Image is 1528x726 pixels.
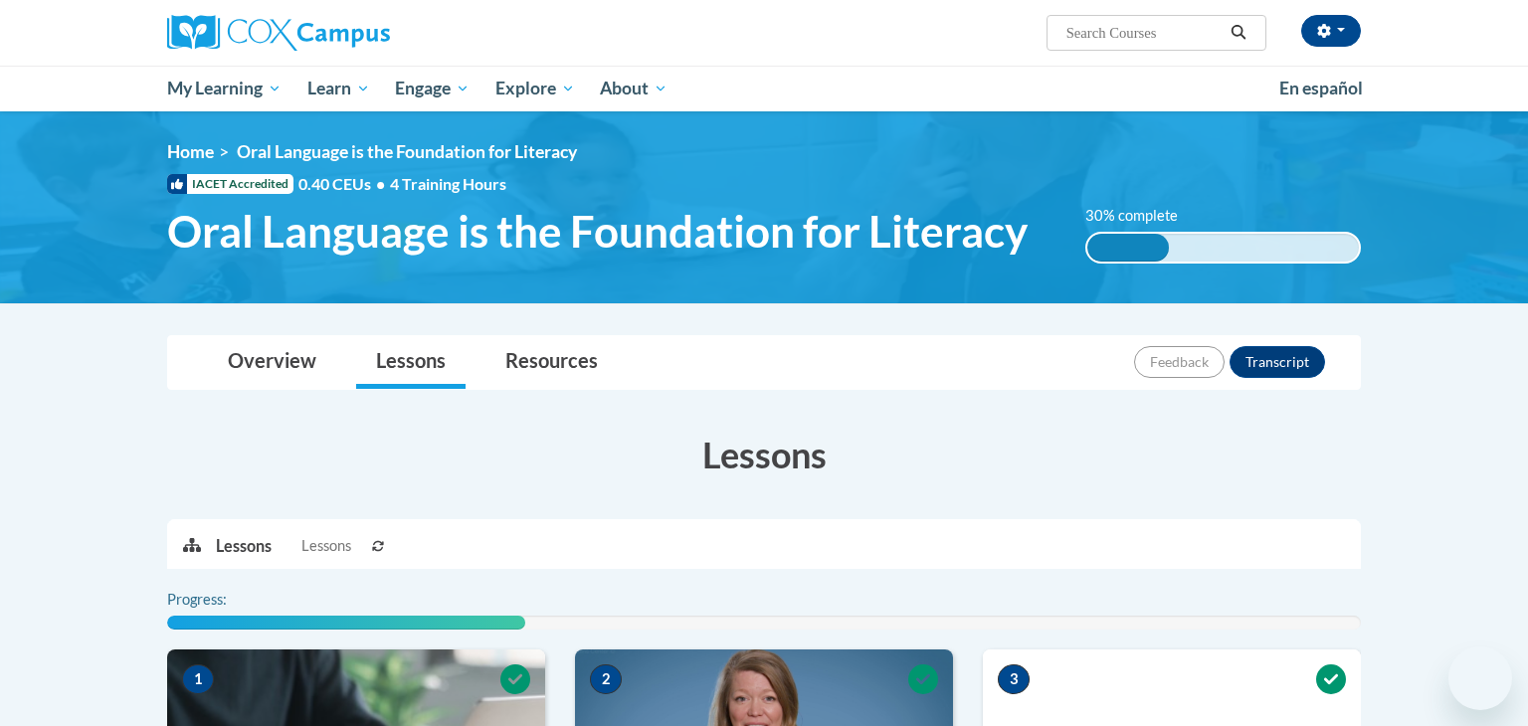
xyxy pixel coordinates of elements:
[495,77,575,100] span: Explore
[167,77,282,100] span: My Learning
[167,15,390,51] img: Cox Campus
[356,336,466,389] a: Lessons
[208,336,336,389] a: Overview
[237,141,577,162] span: Oral Language is the Foundation for Literacy
[1230,346,1325,378] button: Transcript
[382,66,482,111] a: Engage
[154,66,294,111] a: My Learning
[1266,68,1376,109] a: En español
[998,664,1030,694] span: 3
[167,141,214,162] a: Home
[167,205,1028,258] span: Oral Language is the Foundation for Literacy
[182,664,214,694] span: 1
[590,664,622,694] span: 2
[376,174,385,193] span: •
[485,336,618,389] a: Resources
[395,77,470,100] span: Engage
[298,173,390,195] span: 0.40 CEUs
[1087,234,1169,262] div: 30% complete
[137,66,1391,111] div: Main menu
[482,66,588,111] a: Explore
[167,174,293,194] span: IACET Accredited
[1448,646,1512,710] iframe: Button to launch messaging window
[167,15,545,51] a: Cox Campus
[294,66,383,111] a: Learn
[301,535,351,557] span: Lessons
[1224,21,1253,45] button: Search
[1064,21,1224,45] input: Search Courses
[600,77,668,100] span: About
[167,430,1361,479] h3: Lessons
[390,174,506,193] span: 4 Training Hours
[1085,205,1200,227] label: 30% complete
[588,66,681,111] a: About
[307,77,370,100] span: Learn
[1134,346,1225,378] button: Feedback
[1301,15,1361,47] button: Account Settings
[1279,78,1363,98] span: En español
[216,535,272,557] p: Lessons
[167,589,282,611] label: Progress:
